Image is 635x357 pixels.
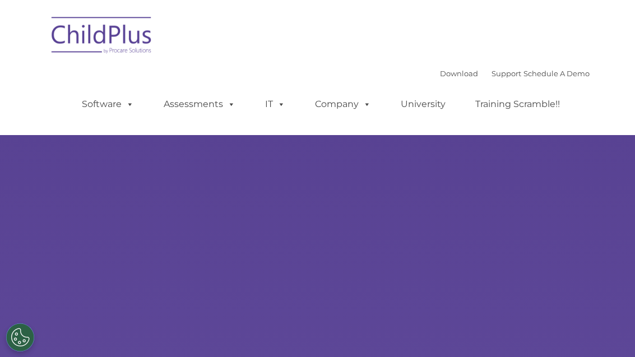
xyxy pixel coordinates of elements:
[390,93,457,115] a: University
[464,93,571,115] a: Training Scramble!!
[254,93,296,115] a: IT
[71,93,145,115] a: Software
[152,93,247,115] a: Assessments
[46,9,158,65] img: ChildPlus by Procare Solutions
[523,69,590,78] a: Schedule A Demo
[304,93,382,115] a: Company
[492,69,521,78] a: Support
[440,69,478,78] a: Download
[440,69,590,78] font: |
[6,323,34,351] button: Cookies Settings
